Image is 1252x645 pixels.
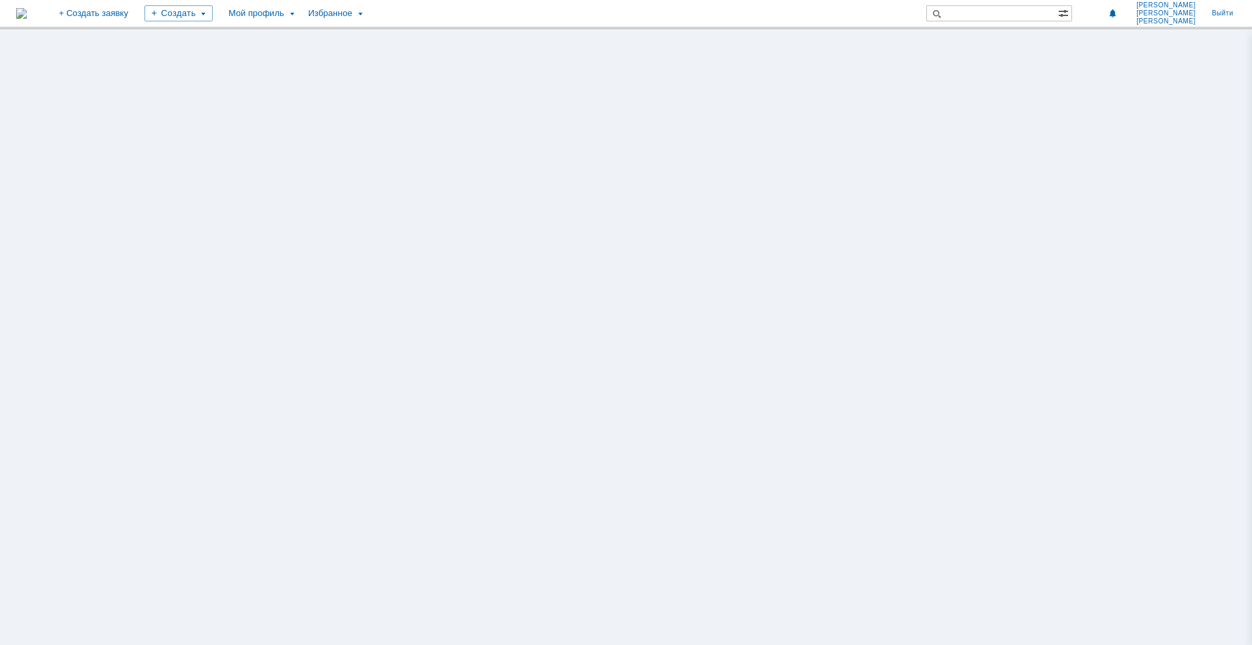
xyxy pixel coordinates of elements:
div: Создать [144,5,213,21]
span: [PERSON_NAME] [1136,1,1196,9]
span: Расширенный поиск [1058,6,1071,19]
img: logo [16,8,27,19]
span: [PERSON_NAME] [1136,9,1196,17]
a: Перейти на домашнюю страницу [16,8,27,19]
span: [PERSON_NAME] [1136,17,1196,25]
